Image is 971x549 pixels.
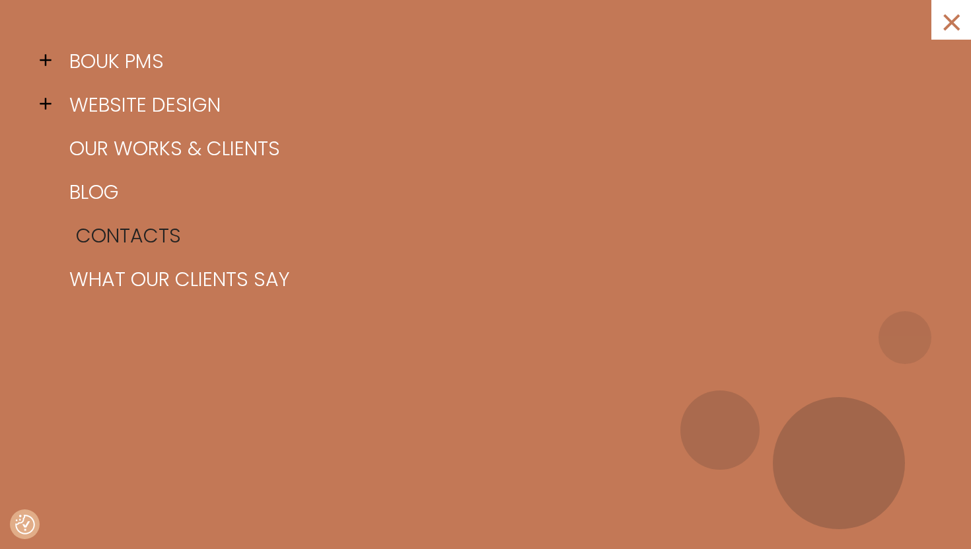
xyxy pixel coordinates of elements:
a: BOUK PMS [59,40,931,83]
a: Website design [59,83,931,127]
img: Revisit consent button [15,515,35,534]
button: Consent Preferences [15,515,35,534]
a: Our works & clients [59,127,931,170]
a: Blog [59,170,931,214]
a: Contacts [66,214,938,258]
a: What our clients say [59,258,931,301]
